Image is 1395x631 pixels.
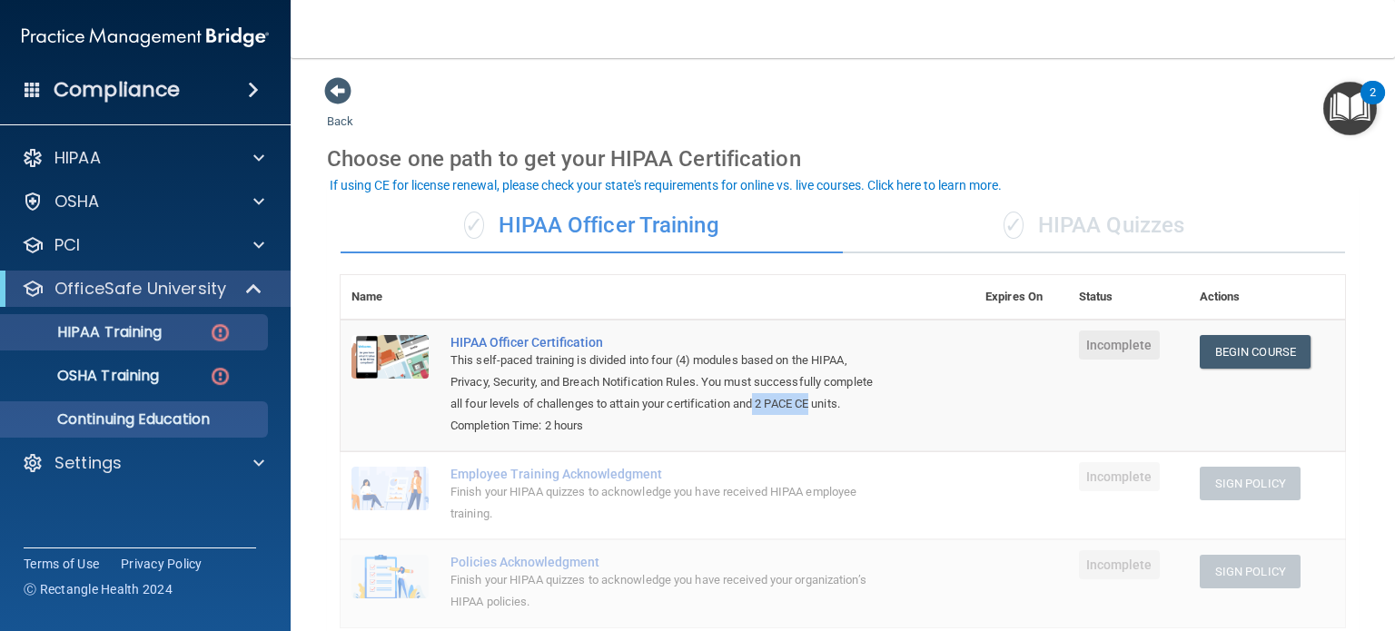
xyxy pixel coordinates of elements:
div: Completion Time: 2 hours [450,415,884,437]
span: Incomplete [1079,330,1160,360]
p: HIPAA Training [12,323,162,341]
span: Ⓒ Rectangle Health 2024 [24,580,173,598]
div: Finish your HIPAA quizzes to acknowledge you have received HIPAA employee training. [450,481,884,525]
img: danger-circle.6113f641.png [209,321,232,344]
p: OfficeSafe University [54,278,226,300]
p: OSHA [54,191,100,212]
p: Settings [54,452,122,474]
a: Settings [22,452,264,474]
span: Incomplete [1079,550,1160,579]
div: This self-paced training is divided into four (4) modules based on the HIPAA, Privacy, Security, ... [450,350,884,415]
div: Employee Training Acknowledgment [450,467,884,481]
p: OSHA Training [12,367,159,385]
div: HIPAA Officer Training [341,199,843,253]
p: HIPAA [54,147,101,169]
h4: Compliance [54,77,180,103]
a: OSHA [22,191,264,212]
div: Finish your HIPAA quizzes to acknowledge you have received your organization’s HIPAA policies. [450,569,884,613]
a: OfficeSafe University [22,278,263,300]
th: Name [341,275,440,320]
img: PMB logo [22,19,269,55]
a: Terms of Use [24,555,99,573]
p: PCI [54,234,80,256]
th: Status [1068,275,1189,320]
div: If using CE for license renewal, please check your state's requirements for online vs. live cours... [330,179,1002,192]
iframe: Drift Widget Chat Controller [1082,503,1373,575]
div: Choose one path to get your HIPAA Certification [327,133,1359,185]
a: Begin Course [1200,335,1311,369]
button: Sign Policy [1200,467,1301,500]
a: PCI [22,234,264,256]
a: HIPAA Officer Certification [450,335,884,350]
div: 2 [1370,93,1376,116]
th: Expires On [975,275,1068,320]
img: danger-circle.6113f641.png [209,365,232,388]
a: Privacy Policy [121,555,203,573]
button: Open Resource Center, 2 new notifications [1323,82,1377,135]
a: HIPAA [22,147,264,169]
p: Continuing Education [12,410,260,429]
div: HIPAA Quizzes [843,199,1345,253]
span: ✓ [464,212,484,239]
span: Incomplete [1079,462,1160,491]
th: Actions [1189,275,1345,320]
a: Back [327,93,353,128]
button: If using CE for license renewal, please check your state's requirements for online vs. live cours... [327,176,1004,194]
span: ✓ [1004,212,1024,239]
div: Policies Acknowledgment [450,555,884,569]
